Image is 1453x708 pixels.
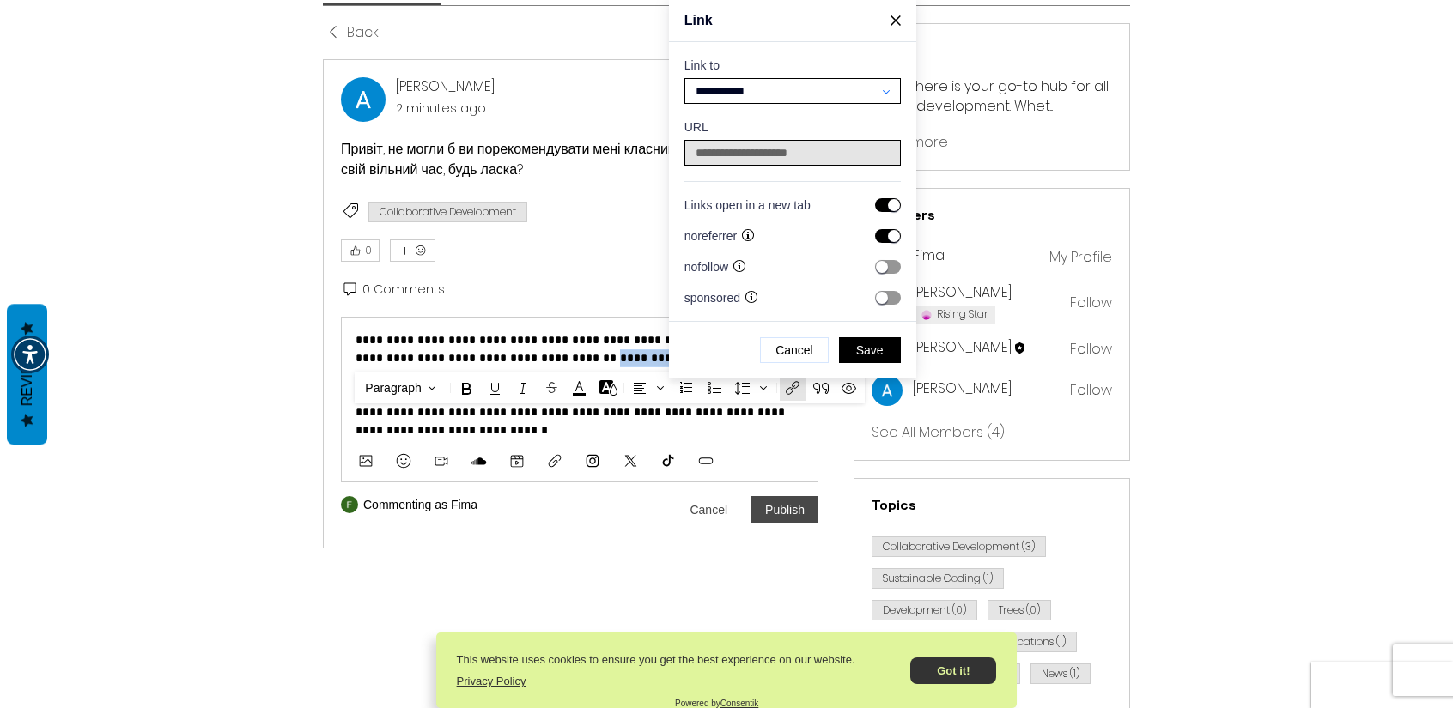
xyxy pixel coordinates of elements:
[883,540,1035,554] span: Collaborative Development (3)
[839,337,901,363] button: Save
[510,375,536,401] button: Italic (Ctrl+I)
[1012,340,1029,357] svg: Admin
[1070,293,1112,312] button: Follow
[872,422,1005,442] span: See All Members (4)
[341,239,380,262] button: 👍 0
[360,380,444,396] span: Paragraph
[856,342,884,358] span: Save
[872,375,903,406] img: Andriy
[1070,381,1112,400] button: Follow
[595,375,621,401] button: Highlight color
[1030,659,1091,684] a: News (1)
[341,139,816,179] span: Привіт, не могли б ви порекомендувати мені класний сервіс, щоб провести свій вільний час, будь ла...
[368,197,527,222] a: Collaborative Development
[1049,247,1112,267] span: My Profile
[1255,634,1453,708] iframe: Wix Chat
[999,603,1040,617] span: Trees (0)
[872,596,977,620] a: Development (0)
[913,283,1012,302] a: Aaron Levin
[341,77,386,122] img: Andriy
[836,375,862,401] button: Spoiler
[658,451,678,471] button: Add a TikTok video
[684,10,713,31] span: Link
[469,451,489,471] button: Add a SoundCloud track
[910,657,996,684] button: Got it!
[913,337,1012,357] span: [PERSON_NAME]
[872,206,1112,225] h2: Members
[380,205,516,219] span: Collaborative Development
[684,119,708,135] label: URL
[913,246,945,265] a: Fima
[1311,662,1453,708] iframe: Google Відгуки клієнтів
[11,336,49,373] div: Accessibility Menu
[356,451,376,471] button: Add an image
[507,451,527,471] button: Add a GIF
[872,627,971,652] a: Reforestation (1)
[808,375,834,401] button: Quote (Ctrl+⇧+9)
[396,76,495,96] a: Andriy
[457,675,526,687] a: Privacy Policy
[453,375,479,401] button: Bold (Ctrl+B)
[1042,667,1079,681] span: News (1)
[684,197,811,213] label: Links open in a new tab
[1070,340,1112,359] button: Follow
[988,596,1051,620] a: Trees (0)
[357,375,447,401] button: Text style
[1070,339,1112,359] span: Follow
[696,451,716,471] button: Add a button
[673,375,699,401] button: Numbered list (Ctrl+⇧+7)
[993,635,1066,649] span: Applications (1)
[323,23,379,42] a: Back
[362,281,445,298] span: 0 Comments
[751,496,818,523] button: Publish
[730,375,774,401] button: Line spacing
[7,304,47,445] button: Reviews
[702,375,727,401] button: Bulleted list (Ctrl+⇧+8)
[684,260,728,274] span: nofollow
[396,100,486,117] a: 2 minutes ago
[872,532,1046,557] a: Collaborative Development (3)
[1049,248,1112,267] button: My Profile
[356,331,804,439] div: Rich Text Editor
[347,22,379,42] span: Back
[913,378,1012,398] span: [PERSON_NAME]
[675,699,758,708] p: Powered by
[627,375,671,401] button: Alignment
[775,342,813,358] span: Cancel
[538,375,564,401] button: Strikethrough (Ctrl+⇧+X)
[457,653,855,666] p: This website uses cookies to ensure you get the best experience on our website.
[365,245,372,256] span: 0
[482,375,508,401] button: Underline (Ctrl+U)
[1070,380,1112,400] span: Follow
[872,77,1112,116] p: DevSphere is your go-to hub for all things development. Whet ...
[720,699,758,708] a: Consentik
[684,57,720,73] label: Link to
[684,291,740,305] span: sponsored
[620,451,641,471] button: Add an X (Twitter) post
[883,572,993,585] span: Sustainable Coding (1)
[390,239,435,262] button: More reactions
[341,281,445,299] button: 0 Comments
[1070,293,1112,312] span: Follow
[393,451,414,471] button: Add an emoji
[913,379,1012,398] a: Andriy
[363,498,477,511] div: Commenting as Fima
[913,282,1012,302] span: [PERSON_NAME]
[872,496,1112,515] h2: Topics
[396,76,495,96] span: [PERSON_NAME]
[982,627,1077,652] a: Applications (1)
[872,41,1112,60] h2: About
[872,423,1005,442] a: See All Members (4)
[582,451,603,471] button: Add an Instagram post
[760,337,829,363] button: Cancel
[544,451,565,471] button: Add a file
[780,375,806,401] button: Link (Ctrl+K)
[920,308,933,322] img: ff142ffc943c4f81b41de641ab4d0509.svg
[883,8,909,33] button: Close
